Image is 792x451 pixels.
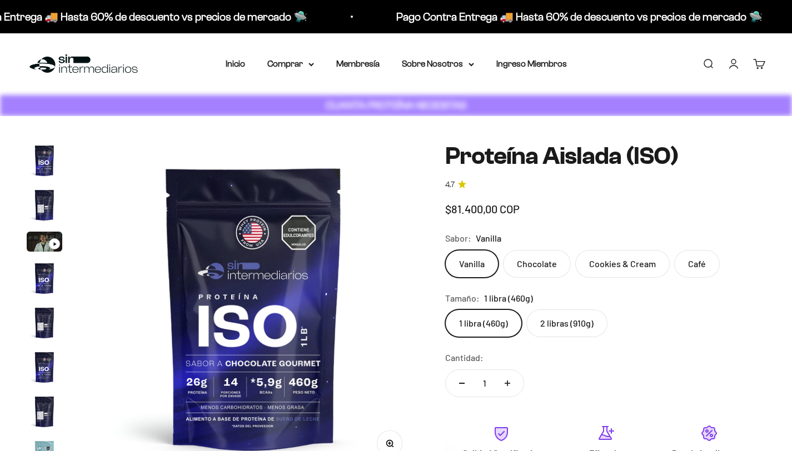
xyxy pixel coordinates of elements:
summary: Comprar [267,57,314,71]
img: Proteína Aislada (ISO) [27,260,62,296]
button: Aumentar cantidad [491,370,524,397]
a: Ingreso Miembros [496,59,567,68]
strong: CUANTA PROTEÍNA NECESITAS [326,99,466,111]
img: Proteína Aislada (ISO) [27,349,62,385]
a: Membresía [336,59,380,68]
img: Proteína Aislada (ISO) [27,187,62,223]
a: Inicio [226,59,245,68]
sale-price: $81.400,00 COP [445,200,520,218]
button: Reducir cantidad [446,370,478,397]
button: Ir al artículo 6 [27,349,62,388]
button: Ir al artículo 7 [27,394,62,433]
button: Ir al artículo 2 [27,187,62,226]
span: 4.7 [445,179,455,191]
img: Proteína Aislada (ISO) [27,394,62,429]
h1: Proteína Aislada (ISO) [445,143,765,169]
a: 4.74.7 de 5.0 estrellas [445,179,765,191]
summary: Sobre Nosotros [402,57,474,71]
button: Ir al artículo 5 [27,305,62,344]
img: Proteína Aislada (ISO) [27,143,62,178]
img: Proteína Aislada (ISO) [27,305,62,340]
label: Cantidad: [445,350,484,365]
span: 1 libra (460g) [484,291,533,305]
legend: Sabor: [445,231,471,245]
button: Ir al artículo 3 [27,232,62,255]
button: Ir al artículo 1 [27,143,62,182]
button: Ir al artículo 4 [27,260,62,299]
legend: Tamaño: [445,291,480,305]
p: Pago Contra Entrega 🚚 Hasta 60% de descuento vs precios de mercado 🛸 [396,8,763,26]
span: Vanilla [476,231,501,245]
